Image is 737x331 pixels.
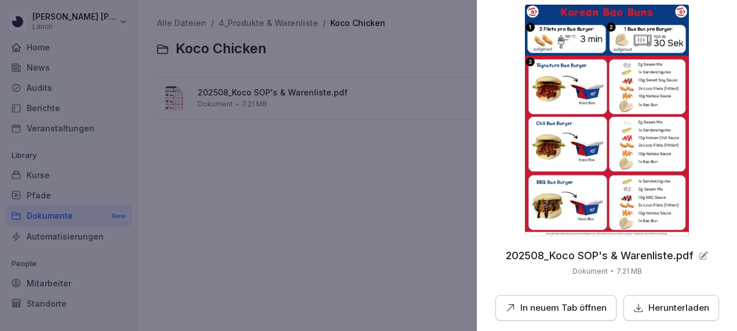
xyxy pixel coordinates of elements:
p: 202508_Koco SOP's & Warenliste.pdf [506,250,694,262]
button: In neuem Tab öffnen [495,295,616,321]
p: In neuem Tab öffnen [520,301,607,315]
img: thumbnail [525,5,689,236]
p: Herunterladen [648,301,709,315]
button: Herunterladen [623,295,719,321]
p: 7.21 MB [616,266,642,277]
p: Dokument [572,266,608,277]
